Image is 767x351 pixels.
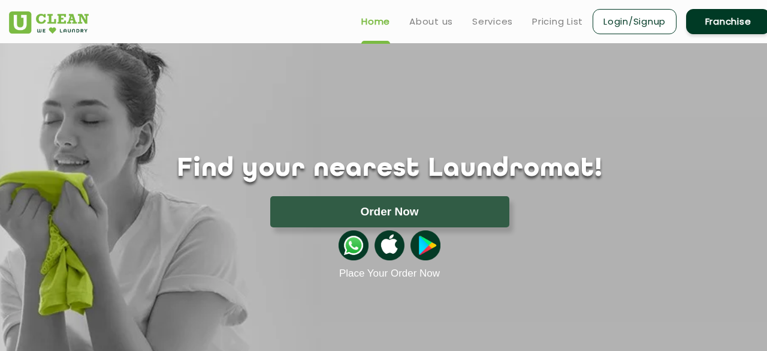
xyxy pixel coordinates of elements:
[409,14,453,29] a: About us
[339,230,369,260] img: whatsappicon.png
[375,230,404,260] img: apple-icon.png
[361,14,390,29] a: Home
[9,11,89,34] img: UClean Laundry and Dry Cleaning
[270,196,509,227] button: Order Now
[593,9,677,34] a: Login/Signup
[410,230,440,260] img: playstoreicon.png
[532,14,583,29] a: Pricing List
[472,14,513,29] a: Services
[339,268,440,280] a: Place Your Order Now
